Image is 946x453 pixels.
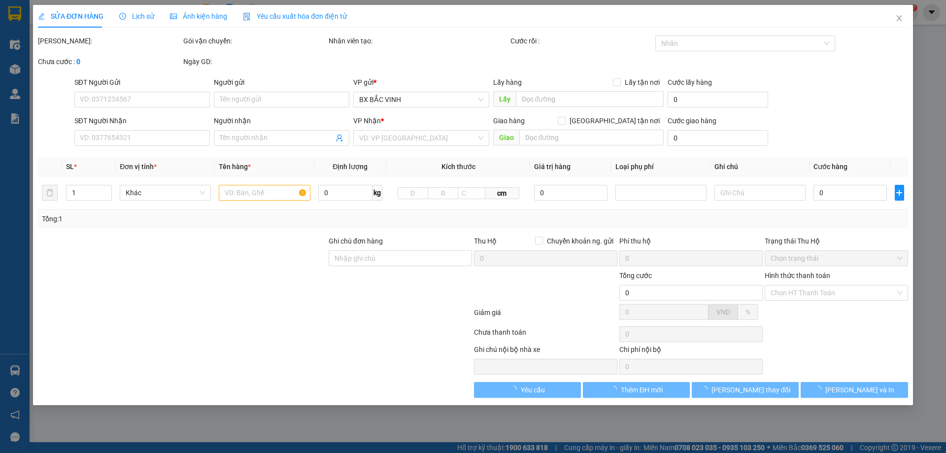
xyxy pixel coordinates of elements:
button: plus [895,185,904,201]
b: 0 [76,58,80,66]
button: delete [42,185,58,201]
span: [GEOGRAPHIC_DATA] tận nơi [566,115,664,126]
span: Yêu cầu xuất hóa đơn điện tử [243,12,347,20]
div: Ngày GD: [183,56,327,67]
span: loading [814,386,825,393]
input: Cước lấy hàng [668,92,768,107]
input: D [398,187,428,199]
span: Thu Hộ [474,237,497,245]
div: Phí thu hộ [619,236,763,250]
span: VP Nhận [354,117,381,125]
div: Giảm giá [473,307,618,324]
span: [PERSON_NAME] thay đổi [711,384,790,395]
span: user-add [336,134,344,142]
span: BX BẮC VINH [360,92,483,107]
span: clock-circle [119,13,126,20]
input: VD: Bàn, Ghế [219,185,310,201]
span: kg [372,185,382,201]
div: Gói vận chuyển: [183,35,327,46]
span: Lấy tận nơi [621,77,664,88]
div: Cước rồi : [510,35,654,46]
button: Yêu cầu [474,382,581,398]
span: Giao hàng [493,117,525,125]
span: Định lượng [333,163,368,171]
div: Chi phí nội bộ [619,344,763,359]
button: Thêm ĐH mới [583,382,690,398]
span: SL [66,163,74,171]
span: Đơn vị tính [120,163,157,171]
button: [PERSON_NAME] thay đổi [692,382,799,398]
span: VND [716,308,730,316]
input: Cước giao hàng [668,130,768,146]
span: Yêu cầu [521,384,545,395]
span: % [745,308,750,316]
div: Tổng: 1 [42,213,365,224]
span: cm [485,187,519,199]
button: [PERSON_NAME] và In [801,382,908,398]
span: loading [701,386,711,393]
label: Cước giao hàng [668,117,716,125]
span: Chọn trạng thái [771,251,902,266]
span: Lấy hàng [493,78,522,86]
div: Trạng thái Thu Hộ [765,236,908,246]
span: Kích thước [441,163,475,171]
th: Ghi chú [710,157,810,176]
span: plus [895,189,904,197]
input: Dọc đường [516,91,664,107]
div: Nhân viên tạo: [329,35,508,46]
div: VP gửi [354,77,489,88]
div: Chưa cước : [38,56,181,67]
span: close [895,14,903,22]
span: Tổng cước [619,272,652,279]
input: C [458,187,485,199]
div: SĐT Người Gửi [74,77,210,88]
span: SỬA ĐƠN HÀNG [38,12,103,20]
span: Giao [493,130,519,145]
div: Chưa thanh toán [473,327,618,344]
div: Ghi chú nội bộ nhà xe [474,344,617,359]
span: Thêm ĐH mới [621,384,663,395]
div: SĐT Người Nhận [74,115,210,126]
label: Ghi chú đơn hàng [329,237,383,245]
div: [PERSON_NAME]: [38,35,181,46]
span: Lấy [493,91,516,107]
label: Cước lấy hàng [668,78,712,86]
input: R [428,187,458,199]
span: Tên hàng [219,163,251,171]
span: Khác [126,185,205,200]
input: Ghi Chú [714,185,806,201]
span: [PERSON_NAME] và In [825,384,894,395]
input: Dọc đường [519,130,664,145]
span: Ảnh kiện hàng [170,12,227,20]
div: Người gửi [214,77,349,88]
span: Giá trị hàng [535,163,571,171]
span: Lịch sử [119,12,154,20]
input: Ghi chú đơn hàng [329,250,472,266]
span: Cước hàng [814,163,848,171]
div: Người nhận [214,115,349,126]
span: loading [610,386,621,393]
th: Loại phụ phí [611,157,710,176]
label: Hình thức thanh toán [765,272,830,279]
span: Chuyển khoản ng. gửi [543,236,617,246]
span: edit [38,13,45,20]
button: Close [885,5,913,33]
span: loading [510,386,521,393]
span: picture [170,13,177,20]
img: icon [243,13,251,21]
